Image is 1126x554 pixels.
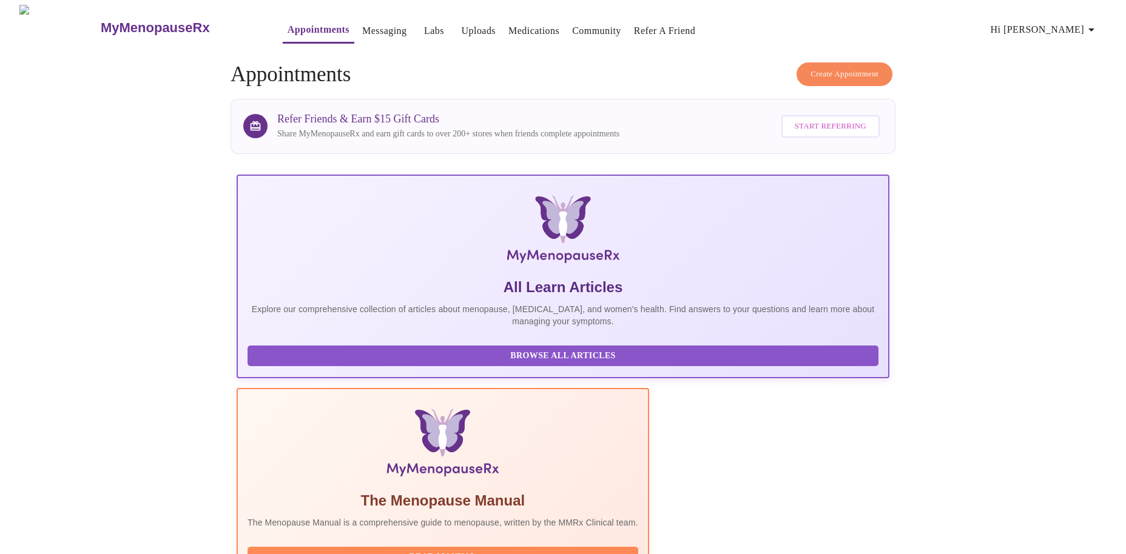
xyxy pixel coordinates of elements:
a: Labs [424,22,444,39]
img: MyMenopauseRx Logo [19,5,99,50]
img: Menopause Manual [309,409,576,481]
p: Explore our comprehensive collection of articles about menopause, [MEDICAL_DATA], and women's hea... [248,303,878,327]
a: Refer a Friend [634,22,696,39]
button: Create Appointment [797,62,892,86]
button: Hi [PERSON_NAME] [986,18,1104,42]
button: Start Referring [781,115,880,138]
h4: Appointments [231,62,895,87]
a: Messaging [362,22,406,39]
h3: Refer Friends & Earn $15 Gift Cards [277,113,619,125]
a: Medications [508,22,559,39]
a: Uploads [462,22,496,39]
a: Community [572,22,621,39]
button: Labs [415,19,454,43]
span: Create Appointment [811,67,878,81]
a: Start Referring [778,109,883,144]
span: Browse All Articles [260,349,866,364]
button: Messaging [357,19,411,43]
button: Uploads [457,19,501,43]
a: MyMenopauseRx [99,7,258,49]
h5: All Learn Articles [248,278,878,297]
button: Medications [504,19,564,43]
button: Community [567,19,626,43]
span: Hi [PERSON_NAME] [991,21,1099,38]
p: Share MyMenopauseRx and earn gift cards to over 200+ stores when friends complete appointments [277,128,619,140]
a: Appointments [288,21,349,38]
p: The Menopause Manual is a comprehensive guide to menopause, written by the MMRx Clinical team. [248,516,638,529]
button: Browse All Articles [248,345,878,367]
h5: The Menopause Manual [248,491,638,510]
span: Start Referring [795,119,866,133]
button: Appointments [283,18,354,44]
img: MyMenopauseRx Logo [346,195,781,268]
button: Refer a Friend [629,19,701,43]
h3: MyMenopauseRx [101,20,210,36]
a: Browse All Articles [248,350,882,360]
